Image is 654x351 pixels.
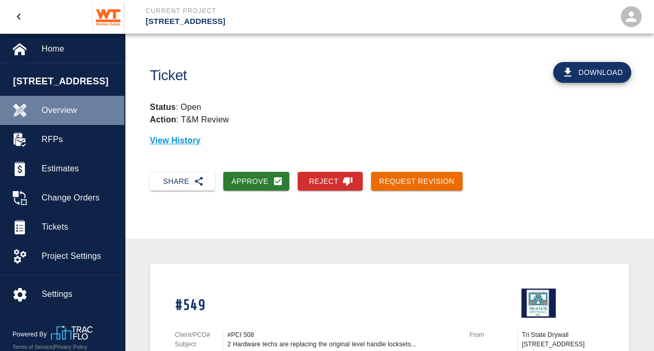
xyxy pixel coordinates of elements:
[42,221,116,233] span: Tickets
[150,134,629,147] p: View History
[223,172,289,191] button: Approve
[42,162,116,175] span: Estimates
[146,16,383,28] p: [STREET_ADDRESS]
[12,344,53,350] a: Terms of Service
[42,43,116,55] span: Home
[150,101,629,114] p: : Open
[227,340,457,349] div: 2 Hardware techs are replacing the original level handle locksets...
[227,330,457,340] div: #PCI 508
[150,67,426,84] h1: Ticket
[13,74,119,89] span: [STREET_ADDRESS]
[42,104,116,117] span: Overview
[522,330,604,340] p: Tri State Drywall
[12,330,51,339] p: Powered By
[42,133,116,146] span: RFPs
[51,325,93,340] img: TracFlo
[150,115,176,124] strong: Action
[42,288,116,300] span: Settings
[602,301,654,351] iframe: Chat Widget
[175,297,457,315] h1: #549
[298,172,363,191] button: Reject
[53,344,54,350] span: |
[175,330,223,340] p: Client/PCO#
[469,330,517,340] p: From
[175,340,223,349] p: Subject
[54,344,87,350] a: Privacy Policy
[521,289,556,318] img: Tri State Drywall
[42,250,116,262] span: Project Settings
[146,6,383,16] p: Current Project
[42,192,116,204] span: Change Orders
[150,172,215,191] button: Share
[553,62,631,83] button: Download
[150,115,229,124] p: : T&M Review
[6,4,31,29] button: open drawer
[92,2,125,31] img: Whiting-Turner
[150,103,176,111] strong: Status
[371,172,463,191] button: Request Revision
